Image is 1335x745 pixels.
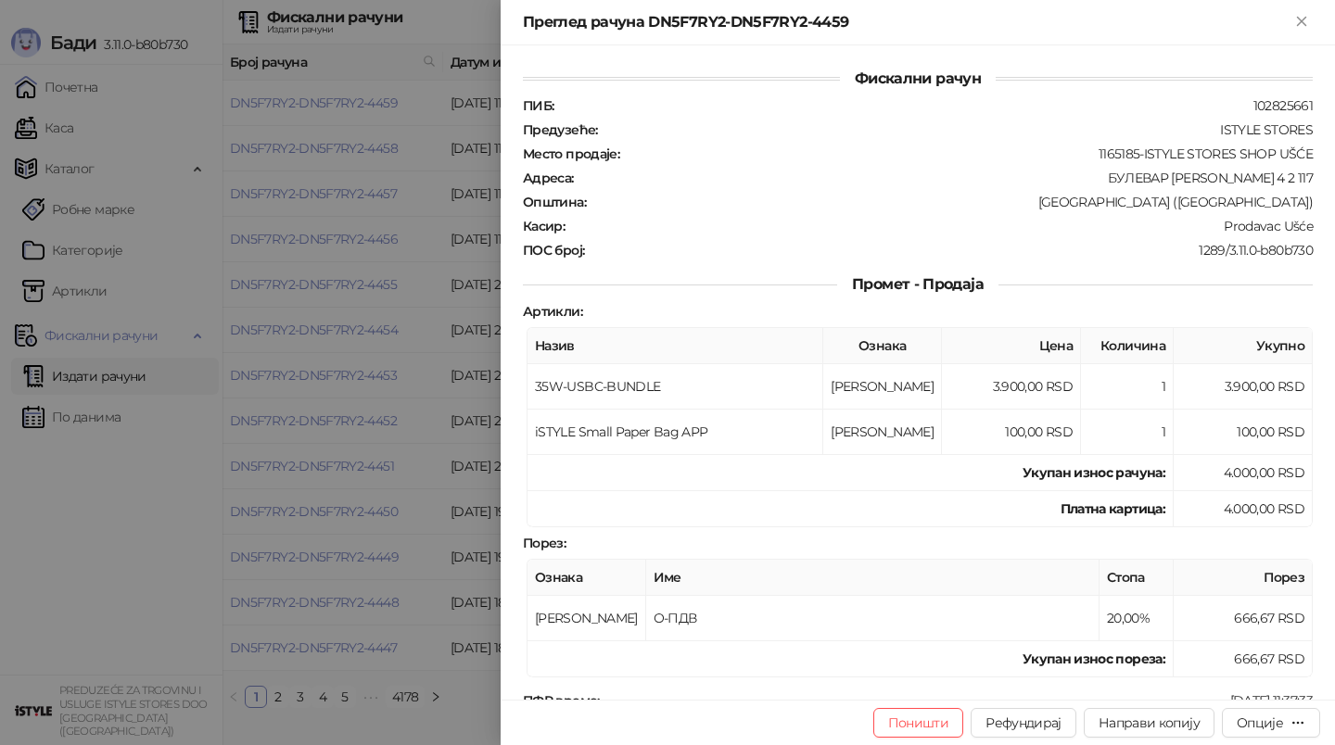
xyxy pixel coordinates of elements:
[555,97,1315,114] div: 102825661
[1061,500,1165,517] strong: Платна картица :
[523,692,600,709] strong: ПФР време :
[1081,364,1174,410] td: 1
[566,218,1315,234] div: Prodavac Ušće
[1174,560,1313,596] th: Порез
[1222,708,1320,738] button: Опције
[523,97,553,114] strong: ПИБ :
[1174,410,1313,455] td: 100,00 RSD
[523,194,586,210] strong: Општина :
[1174,455,1313,491] td: 4.000,00 RSD
[1237,714,1283,731] div: Опције
[873,708,964,738] button: Поништи
[602,692,1315,709] div: [DATE] 11:37:33
[942,328,1081,364] th: Цена
[1100,596,1174,641] td: 20,00%
[1174,491,1313,527] td: 4.000,00 RSD
[586,242,1315,259] div: 1289/3.11.0-b80b730
[1290,11,1313,33] button: Close
[1084,708,1214,738] button: Направи копију
[1081,328,1174,364] th: Количина
[528,596,646,641] td: [PERSON_NAME]
[942,410,1081,455] td: 100,00 RSD
[840,69,996,87] span: Фискални рачун
[600,121,1315,138] div: ISTYLE STORES
[523,121,598,138] strong: Предузеће :
[942,364,1081,410] td: 3.900,00 RSD
[1174,328,1313,364] th: Укупно
[823,410,942,455] td: [PERSON_NAME]
[837,275,998,293] span: Промет - Продаја
[528,364,823,410] td: 35W-USBC-BUNDLE
[523,11,1290,33] div: Преглед рачуна DN5F7RY2-DN5F7RY2-4459
[646,596,1100,641] td: О-ПДВ
[823,364,942,410] td: [PERSON_NAME]
[621,145,1315,162] div: 1165185-ISTYLE STORES SHOP UŠĆE
[971,708,1076,738] button: Рефундирај
[528,410,823,455] td: iSTYLE Small Paper Bag APP
[1099,714,1200,731] span: Направи копију
[1174,364,1313,410] td: 3.900,00 RSD
[1174,641,1313,677] td: 666,67 RSD
[523,145,619,162] strong: Место продаје :
[1023,650,1165,667] strong: Укупан износ пореза:
[523,303,582,320] strong: Артикли :
[1174,596,1313,641] td: 666,67 RSD
[1100,560,1174,596] th: Стопа
[523,170,574,186] strong: Адреса :
[1023,464,1165,481] strong: Укупан износ рачуна :
[576,170,1315,186] div: БУЛЕВАР [PERSON_NAME] 4 2 117
[1081,410,1174,455] td: 1
[528,560,646,596] th: Ознака
[523,535,566,551] strong: Порез :
[528,328,823,364] th: Назив
[523,242,584,259] strong: ПОС број :
[646,560,1100,596] th: Име
[588,194,1315,210] div: [GEOGRAPHIC_DATA] ([GEOGRAPHIC_DATA])
[823,328,942,364] th: Ознака
[523,218,565,234] strong: Касир :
